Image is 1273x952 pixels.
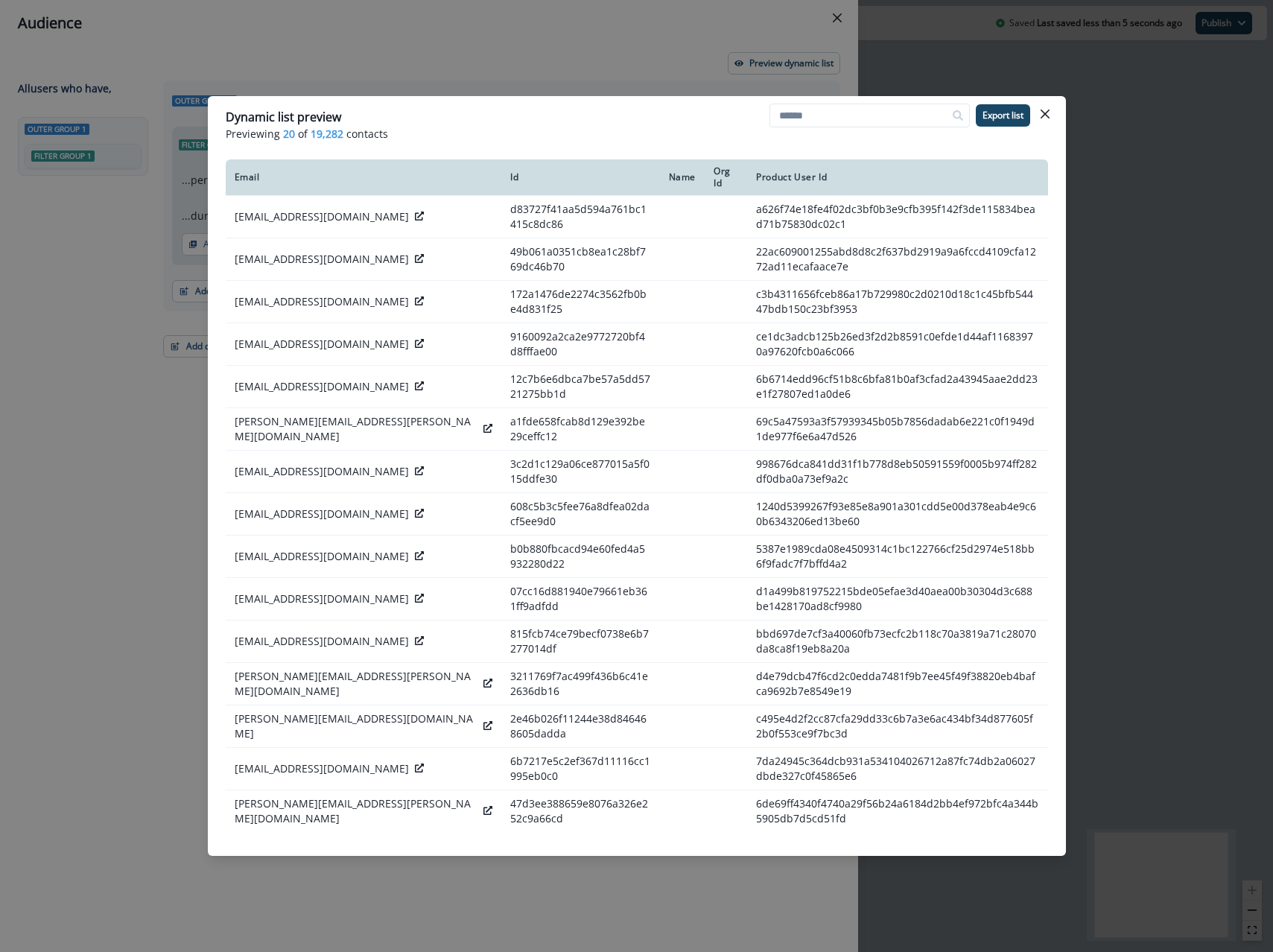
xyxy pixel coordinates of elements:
[235,379,409,394] p: [EMAIL_ADDRESS][DOMAIN_NAME]
[747,621,1047,663] td: bbd697de7cf3a40060fb73ecfc2b118c70a3819a71c28070da8ca8f19eb8a20a
[747,196,1047,238] td: a626f74e18fe4f02dc3bf0b3e9cfb395f142f3de115834bead71b75830dc02c1
[283,126,295,142] span: 20
[501,366,659,408] td: 12c7b6e6dbca7be57a5dd5721275bb1d
[235,507,409,521] p: [EMAIL_ADDRESS][DOMAIN_NAME]
[747,790,1047,833] td: 6de69ff4340f4740a29f56b24a6184d2bb4ef972bfc4a344b5905db7d5cd51fd
[747,536,1047,578] td: 5387e1989cda08e4509314c1bc122766cf25d2974e518bb6f9fadc7f7bffd4a2
[714,165,738,189] div: Org Id
[501,281,659,323] td: 172a1476de2274c3562fb0be4d831f25
[501,536,659,578] td: b0b880fbcacd94e60fed4a5932280d22
[235,337,409,352] p: [EMAIL_ADDRESS][DOMAIN_NAME]
[747,451,1047,493] td: 998676dca841dd31f1b778d8eb50591559f0005b974ff282df0dba0a73ef9a2c
[226,126,1048,142] p: Previewing of contacts
[747,281,1047,323] td: c3b4311656fceb86a17b729980c2d0210d18c1c45bfb54447bdb150c23bf3953
[501,790,659,833] td: 47d3ee388659e8076a326e252c9a66cd
[235,171,493,183] div: Email
[669,171,696,183] div: Name
[235,669,478,699] p: [PERSON_NAME][EMAIL_ADDRESS][PERSON_NAME][DOMAIN_NAME]
[747,493,1047,536] td: 1240d5399267f93e85e8a901a301cdd5e00d378eab4e9c60b6343206ed13be60
[235,549,409,564] p: [EMAIL_ADDRESS][DOMAIN_NAME]
[976,104,1030,127] button: Export list
[501,663,659,705] td: 3211769f7ac499f436b6c41e2636db16
[235,414,478,444] p: [PERSON_NAME][EMAIL_ADDRESS][PERSON_NAME][DOMAIN_NAME]
[235,796,478,826] p: [PERSON_NAME][EMAIL_ADDRESS][PERSON_NAME][DOMAIN_NAME]
[747,366,1047,408] td: 6b6714edd96cf51b8c6bfa81b0af3cfad2a43945aae2dd23e1f27807ed1a0de6
[1033,102,1057,126] button: Close
[226,108,341,126] p: Dynamic list preview
[235,761,409,776] p: [EMAIL_ADDRESS][DOMAIN_NAME]
[235,591,409,606] p: [EMAIL_ADDRESS][DOMAIN_NAME]
[235,252,409,267] p: [EMAIL_ADDRESS][DOMAIN_NAME]
[501,451,659,493] td: 3c2d1c129a06ce877015a5f015ddfe30
[747,578,1047,621] td: d1a499b819752215bde05efae3d40aea00b30304d3c688be1428170ad8cf9980
[501,705,659,748] td: 2e46b026f11244e38d846468605dadda
[235,634,409,649] p: [EMAIL_ADDRESS][DOMAIN_NAME]
[756,171,1038,183] div: Product User Id
[501,493,659,536] td: 608c5b3c5fee76a8dfea02dacf5ee9d0
[510,171,650,183] div: Id
[501,196,659,238] td: d83727f41aa5d594a761bc1415c8dc86
[235,209,409,224] p: [EMAIL_ADDRESS][DOMAIN_NAME]
[501,238,659,281] td: 49b061a0351cb8ea1c28bf769dc46b70
[747,748,1047,790] td: 7da24945c364dcb931a534104026712a87fc74db2a06027dbde327c0f45865e6
[982,110,1023,121] p: Export list
[235,294,409,309] p: [EMAIL_ADDRESS][DOMAIN_NAME]
[747,705,1047,748] td: c495e4d2f2cc87cfa29dd33c6b7a3e6ac434bf34d877605f2b0f553ce9f7bc3d
[501,408,659,451] td: a1fde658fcab8d129e392be29ceffc12
[235,464,409,479] p: [EMAIL_ADDRESS][DOMAIN_NAME]
[747,323,1047,366] td: ce1dc3adcb125b26ed3f2d2b8591c0efde1d44af11683970a97620fcb0a6c066
[311,126,343,142] span: 19,282
[747,663,1047,705] td: d4e79dcb47f6cd2c0edda7481f9b7ee45f49f38820eb4bafca9692b7e8549e19
[501,621,659,663] td: 815fcb74ce79becf0738e6b7277014df
[747,408,1047,451] td: 69c5a47593a3f57939345b05b7856dadab6e221c0f1949d1de977f6e6a47d526
[501,323,659,366] td: 9160092a2ca2e9772720bf4d8fffae00
[235,711,478,741] p: [PERSON_NAME][EMAIL_ADDRESS][DOMAIN_NAME]
[501,748,659,790] td: 6b7217e5c2ef367d11116cc1995eb0c0
[747,238,1047,281] td: 22ac609001255abd8d8c2f637bd2919a9a6fccd4109cfa1272ad11ecafaace7e
[501,578,659,621] td: 07cc16d881940e79661eb361ff9adfdd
